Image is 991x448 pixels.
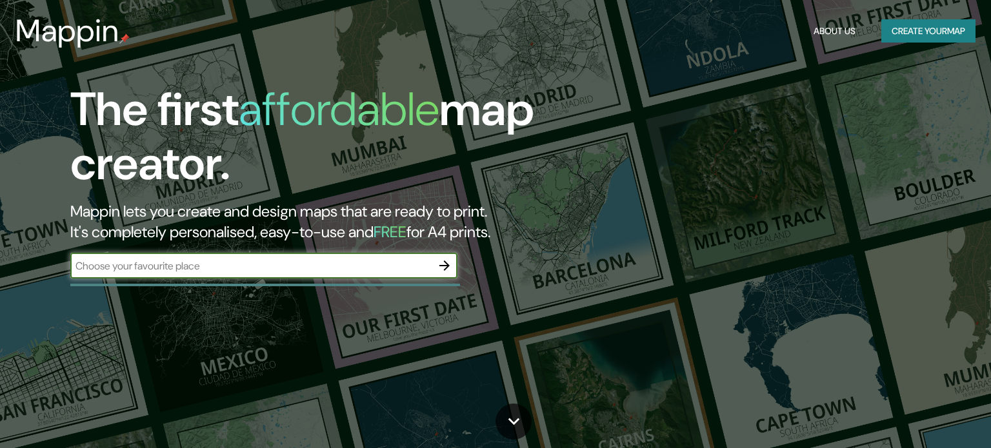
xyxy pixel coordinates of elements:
h1: affordable [239,79,439,139]
input: Choose your favourite place [70,258,432,273]
h3: Mappin [15,13,119,49]
h2: Mappin lets you create and design maps that are ready to print. It's completely personalised, eas... [70,201,566,242]
button: About Us [808,19,861,43]
h1: The first map creator. [70,83,566,201]
h5: FREE [374,222,406,242]
button: Create yourmap [881,19,976,43]
img: mappin-pin [119,34,130,44]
